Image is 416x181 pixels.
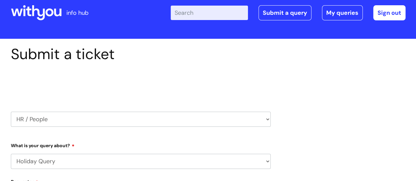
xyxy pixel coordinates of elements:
input: Search [171,6,248,20]
p: info hub [66,8,88,18]
label: What is your query about? [11,141,271,148]
h1: Submit a ticket [11,45,271,63]
a: My queries [322,5,363,20]
a: Sign out [373,5,405,20]
a: Submit a query [258,5,311,20]
div: | - [171,5,405,20]
h2: Select issue type [11,78,271,90]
